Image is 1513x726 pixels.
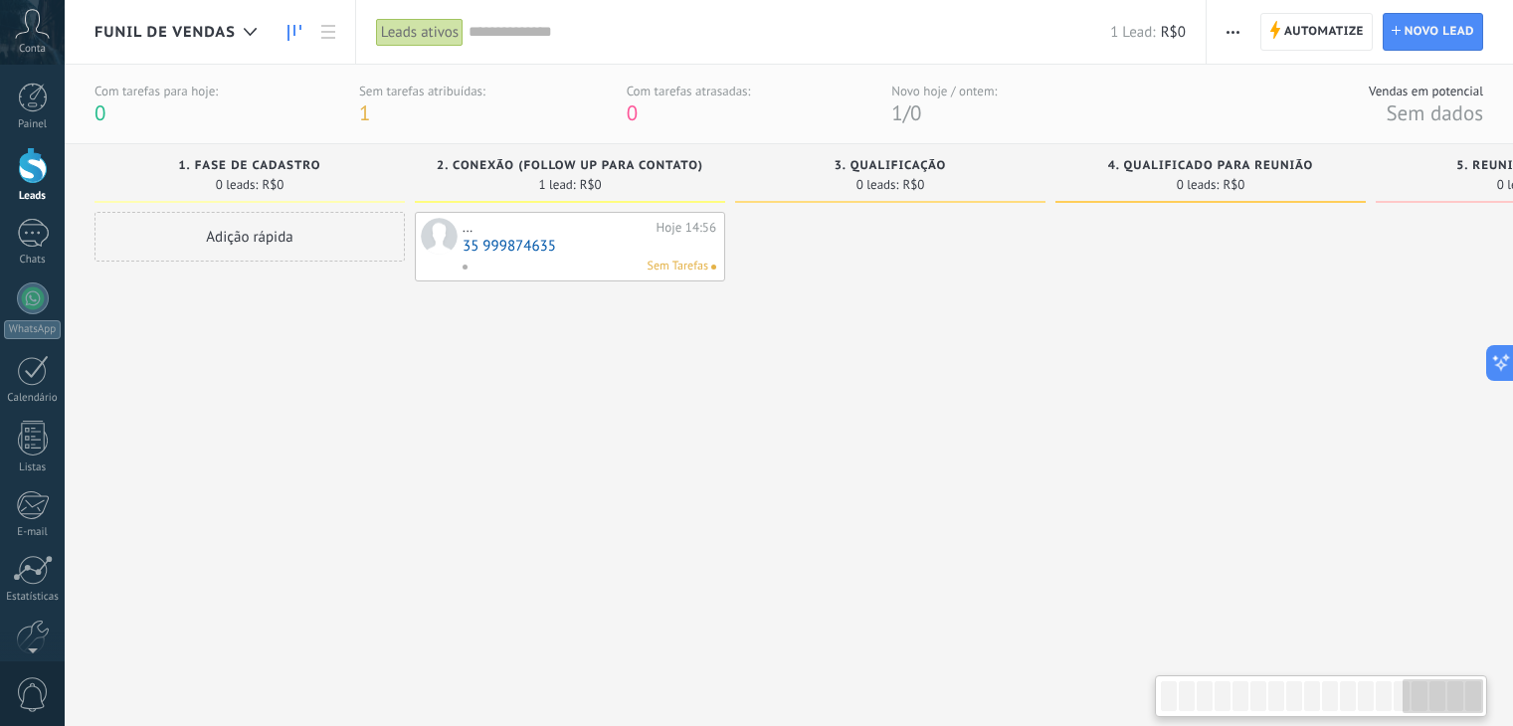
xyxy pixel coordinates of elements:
[1223,179,1244,191] span: R$0
[4,392,62,405] div: Calendário
[95,212,405,262] div: Adição rápida
[216,179,259,191] span: 0 leads:
[627,83,751,99] div: Com tarefas atrasadas:
[891,99,902,126] span: 1
[4,190,62,203] div: Leads
[104,159,395,176] div: 1. Fase de cadastro
[1260,13,1373,51] a: Automatize
[4,254,62,267] div: Chats
[1219,13,1247,51] button: Mais
[463,238,716,255] a: 35 999874635
[4,591,62,604] div: Estatísticas
[425,159,715,176] div: 2. Conexão (follow up para contato)
[648,258,708,275] span: Sem Tarefas
[1284,14,1364,50] span: Automatize
[627,99,638,126] span: 0
[538,179,575,191] span: 1 lead:
[902,179,924,191] span: R$0
[311,13,345,52] a: Lista
[4,526,62,539] div: E-mail
[1369,83,1483,99] div: Vendas em potencial
[745,159,1036,176] div: 3. Qualificação
[4,118,62,131] div: Painel
[910,99,921,126] span: 0
[856,179,899,191] span: 0 leads:
[95,99,105,126] span: 0
[657,220,716,236] div: Hoje 14:56
[1177,179,1220,191] span: 0 leads:
[1110,23,1155,42] span: 1 Lead:
[4,461,62,474] div: Listas
[1161,23,1186,42] span: R$0
[437,159,703,173] span: 2. Conexão (follow up para contato)
[1405,14,1474,50] span: Novo lead
[711,265,716,270] span: Nenhuma tarefa atribuída
[4,320,61,339] div: WhatsApp
[1065,159,1356,176] div: 4. Qualificado para Reunião
[19,43,46,56] span: Conta
[1386,99,1483,126] span: Sem dados
[463,220,652,236] div: ...
[95,23,236,42] span: Funil de vendas
[262,179,284,191] span: R$0
[376,18,464,47] div: Leads ativos
[835,159,946,173] span: 3. Qualificação
[278,13,311,52] a: Leads
[359,99,370,126] span: 1
[1383,13,1483,51] a: Novo lead
[891,83,997,99] div: Novo hoje / ontem:
[580,179,602,191] span: R$0
[359,83,485,99] div: Sem tarefas atribuídas:
[903,99,910,126] span: /
[179,159,321,173] span: 1. Fase de cadastro
[95,83,218,99] div: Com tarefas para hoje:
[1108,159,1314,173] span: 4. Qualificado para Reunião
